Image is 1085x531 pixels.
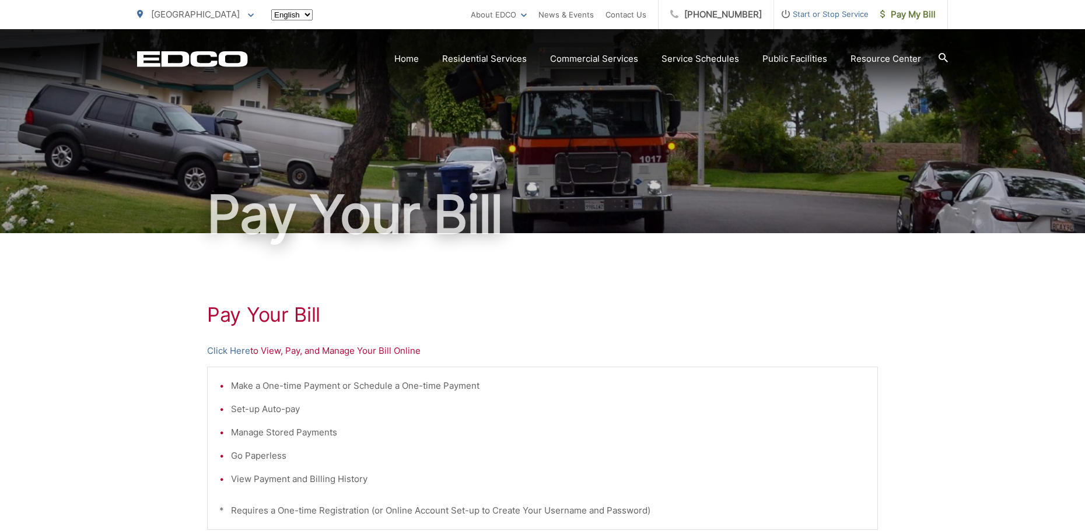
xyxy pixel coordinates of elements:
[550,52,638,66] a: Commercial Services
[137,185,948,244] h1: Pay Your Bill
[442,52,527,66] a: Residential Services
[271,9,313,20] select: Select a language
[207,344,878,358] p: to View, Pay, and Manage Your Bill Online
[231,379,866,393] li: Make a One-time Payment or Schedule a One-time Payment
[151,9,240,20] span: [GEOGRAPHIC_DATA]
[231,402,866,416] li: Set-up Auto-pay
[207,344,250,358] a: Click Here
[231,425,866,439] li: Manage Stored Payments
[137,51,248,67] a: EDCD logo. Return to the homepage.
[880,8,936,22] span: Pay My Bill
[661,52,739,66] a: Service Schedules
[538,8,594,22] a: News & Events
[394,52,419,66] a: Home
[850,52,921,66] a: Resource Center
[231,472,866,486] li: View Payment and Billing History
[605,8,646,22] a: Contact Us
[219,504,866,518] p: * Requires a One-time Registration (or Online Account Set-up to Create Your Username and Password)
[471,8,527,22] a: About EDCO
[207,303,878,326] h1: Pay Your Bill
[231,449,866,463] li: Go Paperless
[762,52,827,66] a: Public Facilities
